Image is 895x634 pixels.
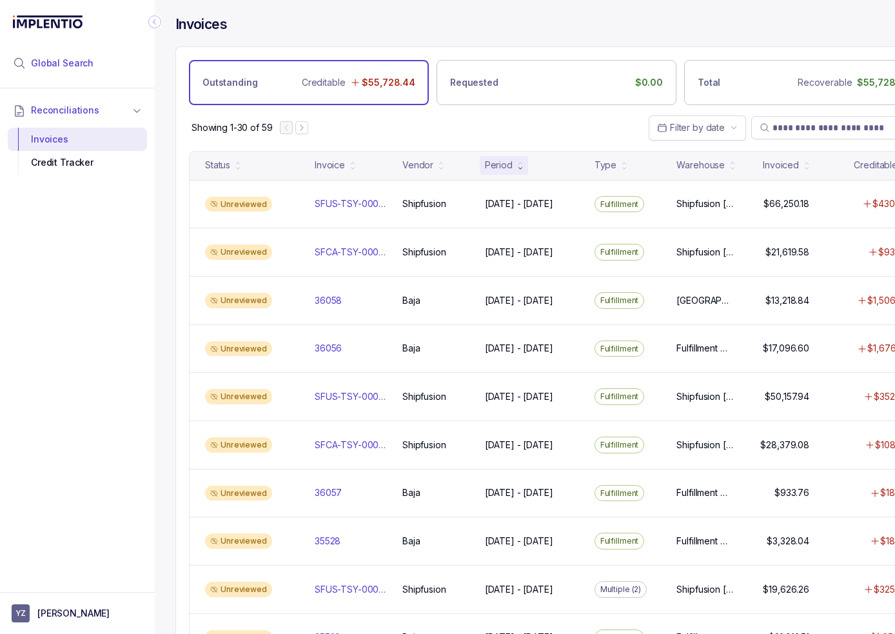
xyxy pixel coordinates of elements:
[600,294,639,307] p: Fulfillment
[402,246,446,259] p: Shipfusion
[676,294,733,307] p: [GEOGRAPHIC_DATA] [GEOGRAPHIC_DATA] / [US_STATE]
[485,159,513,172] div: Period
[302,76,346,89] p: Creditable
[18,151,137,174] div: Credit Tracker
[18,128,137,151] div: Invoices
[600,342,639,355] p: Fulfillment
[676,486,733,499] p: Fulfillment Center (W) / Wholesale, Fulfillment Center / Primary
[657,121,725,134] search: Date Range Picker
[205,244,272,260] div: Unreviewed
[315,486,342,499] p: 36057
[175,15,227,34] h4: Invoices
[205,582,272,597] div: Unreviewed
[485,294,553,307] p: [DATE] - [DATE]
[600,487,639,500] p: Fulfillment
[31,104,99,117] span: Reconciliations
[362,76,415,89] p: $55,728.44
[12,604,30,622] span: User initials
[205,389,272,404] div: Unreviewed
[676,159,725,172] div: Warehouse
[765,294,809,307] p: $13,218.84
[763,197,809,210] p: $66,250.18
[205,486,272,501] div: Unreviewed
[763,342,809,355] p: $17,096.60
[402,390,446,403] p: Shipfusion
[485,439,553,451] p: [DATE] - [DATE]
[402,535,420,548] p: Baja
[595,159,616,172] div: Type
[205,341,272,357] div: Unreviewed
[760,439,809,451] p: $28,379.08
[402,439,446,451] p: Shipfusion
[12,604,143,622] button: User initials[PERSON_NAME]
[8,96,147,124] button: Reconciliations
[698,76,720,89] p: Total
[765,246,809,259] p: $21,619.58
[202,76,257,89] p: Outstanding
[600,535,639,548] p: Fulfillment
[600,198,639,211] p: Fulfillment
[315,390,387,403] p: SFUS-TSY-00067
[402,197,446,210] p: Shipfusion
[763,159,799,172] div: Invoiced
[315,342,342,355] p: 36056
[485,390,553,403] p: [DATE] - [DATE]
[37,607,110,620] p: [PERSON_NAME]
[485,246,553,259] p: [DATE] - [DATE]
[765,390,809,403] p: $50,157.94
[205,197,272,212] div: Unreviewed
[774,486,809,499] p: $933.76
[485,197,553,210] p: [DATE] - [DATE]
[676,197,733,210] p: Shipfusion [GEOGRAPHIC_DATA], Shipfusion [GEOGRAPHIC_DATA]
[600,246,639,259] p: Fulfillment
[763,583,809,596] p: $19,626.26
[676,583,733,596] p: Shipfusion [GEOGRAPHIC_DATA], Shipfusion [GEOGRAPHIC_DATA]
[402,294,420,307] p: Baja
[600,390,639,403] p: Fulfillment
[402,159,433,172] div: Vendor
[31,57,93,70] span: Global Search
[676,535,733,548] p: Fulfillment Center [GEOGRAPHIC_DATA] / [US_STATE], [US_STATE]-Wholesale / [US_STATE]-Wholesale
[315,246,387,259] p: SFCA-TSY-00072
[676,390,733,403] p: Shipfusion [GEOGRAPHIC_DATA], Shipfusion [GEOGRAPHIC_DATA]
[798,76,852,89] p: Recoverable
[315,439,387,451] p: SFCA-TSY-00071
[649,115,746,140] button: Date Range Picker
[767,535,809,548] p: $3,328.04
[676,246,733,259] p: Shipfusion [GEOGRAPHIC_DATA]
[315,535,340,548] p: 35528
[600,439,639,451] p: Fulfillment
[192,121,272,134] div: Remaining page entries
[205,533,272,549] div: Unreviewed
[485,342,553,355] p: [DATE] - [DATE]
[205,159,230,172] div: Status
[205,437,272,453] div: Unreviewed
[485,583,553,596] p: [DATE] - [DATE]
[295,121,308,134] button: Next Page
[635,76,663,89] p: $0.00
[402,486,420,499] p: Baja
[676,439,733,451] p: Shipfusion [GEOGRAPHIC_DATA]
[192,121,272,134] p: Showing 1-30 of 59
[402,583,446,596] p: Shipfusion
[450,76,498,89] p: Requested
[8,125,147,177] div: Reconciliations
[670,122,725,133] span: Filter by date
[402,342,420,355] p: Baja
[147,14,162,30] div: Collapse Icon
[485,486,553,499] p: [DATE] - [DATE]
[676,342,733,355] p: Fulfillment Center / Primary
[205,293,272,308] div: Unreviewed
[315,159,345,172] div: Invoice
[485,535,553,548] p: [DATE] - [DATE]
[315,294,342,307] p: 36058
[315,197,387,210] p: SFUS-TSY-00068
[315,583,387,596] p: SFUS-TSY-00066
[600,583,642,596] p: Multiple (2)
